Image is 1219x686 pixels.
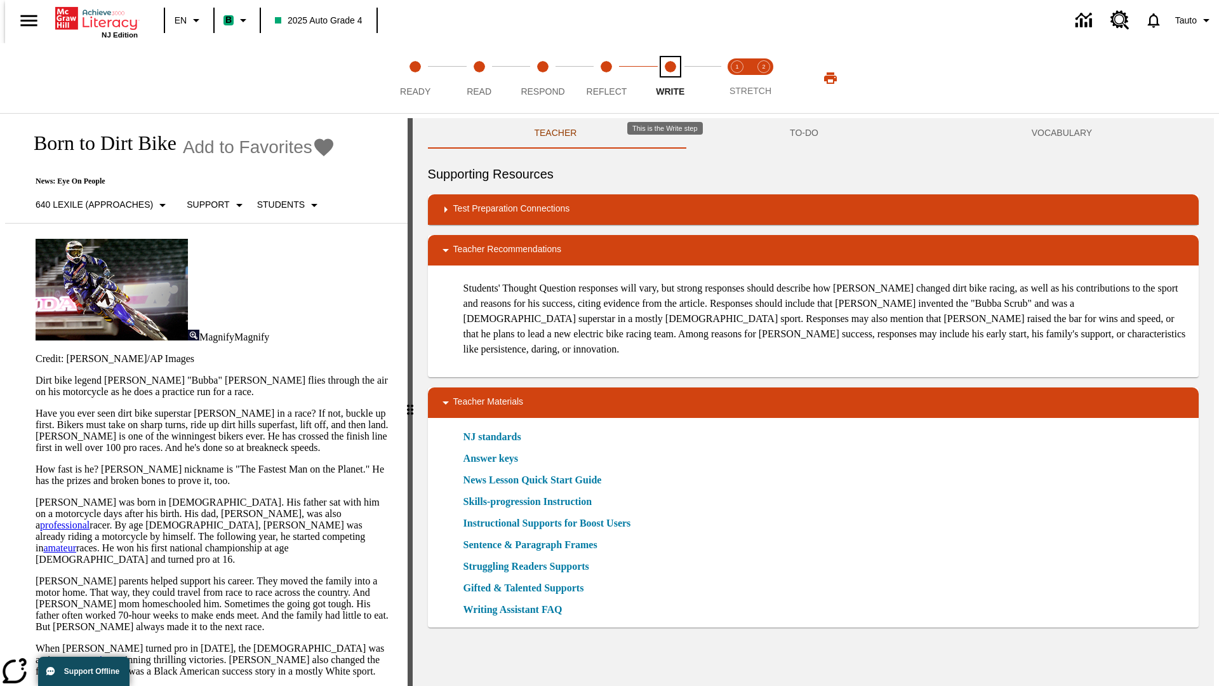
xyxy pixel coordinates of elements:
div: Home [55,4,138,39]
button: Reflect step 4 of 5 [570,43,643,113]
p: Teacher Recommendations [453,243,561,258]
p: Students' Thought Question responses will vary, but strong responses should describe how [PERSON_... [463,281,1189,357]
a: Notifications [1137,4,1170,37]
p: Teacher Materials [453,395,524,410]
a: Struggling Readers Supports [463,559,597,574]
p: Students [257,198,305,212]
a: sensation [75,654,113,665]
span: Respond [521,86,564,97]
div: reading [5,118,408,680]
img: Magnify [188,330,199,340]
a: Sentence & Paragraph Frames, Will open in new browser window or tab [463,537,597,553]
div: Press Enter or Spacebar and then press right and left arrow keys to move the slider [408,118,413,686]
text: 1 [735,64,738,70]
span: Support Offline [64,667,119,676]
div: Test Preparation Connections [428,194,1199,225]
div: Teacher Recommendations [428,235,1199,266]
button: Boost Class color is mint green. Change class color [218,9,256,32]
a: Data Center [1068,3,1103,38]
button: Select Student [252,194,327,217]
span: Add to Favorites [183,137,312,158]
p: Support [187,198,229,212]
span: 2025 Auto Grade 4 [275,14,363,27]
button: Select Lexile, 640 Lexile (Approaches) [30,194,175,217]
span: NJ Edition [102,31,138,39]
a: Skills-progression Instruction, Will open in new browser window or tab [463,494,592,509]
button: Read step 2 of 5 [442,43,516,113]
a: NJ standards [463,429,529,445]
p: How fast is he? [PERSON_NAME] nickname is "The Fastest Man on the Planet." He has the prizes and ... [36,464,392,487]
p: [PERSON_NAME] was born in [DEMOGRAPHIC_DATA]. His father sat with him on a motorcycle days after ... [36,497,392,565]
a: Writing Assistant FAQ [463,602,570,617]
button: TO-DO [683,118,925,149]
span: Magnify [199,332,234,342]
span: Write [656,86,684,97]
a: Resource Center, Will open in new tab [1103,3,1137,37]
img: Motocross racer James Stewart flies through the air on his dirt bike. [36,239,188,340]
button: Respond step 3 of 5 [506,43,580,113]
h6: Supporting Resources [428,164,1199,184]
span: Magnify [234,332,269,342]
span: Ready [400,86,430,97]
span: B [225,12,232,28]
text: 2 [762,64,765,70]
button: Teacher [428,118,684,149]
button: Support Offline [38,657,130,686]
a: Answer keys, Will open in new browser window or tab [463,451,518,466]
div: Instructional Panel Tabs [428,118,1199,149]
span: Reflect [587,86,627,97]
a: professional [40,520,90,530]
div: This is the Write step [627,122,703,135]
a: amateur [43,542,76,553]
p: Dirt bike legend [PERSON_NAME] "Bubba" [PERSON_NAME] flies through the air on his motorcycle as h... [36,375,392,398]
button: Stretch Respond step 2 of 2 [745,43,782,113]
button: Profile/Settings [1170,9,1219,32]
button: Language: EN, Select a language [169,9,210,32]
a: Instructional Supports for Boost Users, Will open in new browser window or tab [463,516,631,531]
button: Stretch Read step 1 of 2 [719,43,756,113]
button: Open side menu [10,2,48,39]
p: Have you ever seen dirt bike superstar [PERSON_NAME] in a race? If not, buckle up first. Bikers m... [36,408,392,454]
span: Tauto [1175,14,1197,27]
span: STRETCH [729,86,771,96]
div: Teacher Materials [428,387,1199,418]
h1: Born to Dirt Bike [20,131,177,155]
button: Ready step 1 of 5 [378,43,452,113]
button: Print [810,67,851,90]
button: VOCABULARY [925,118,1199,149]
a: News Lesson Quick Start Guide, Will open in new browser window or tab [463,473,602,488]
div: activity [413,118,1214,686]
span: EN [175,14,187,27]
p: Credit: [PERSON_NAME]/AP Images [36,353,392,365]
a: Gifted & Talented Supports [463,581,592,596]
p: Test Preparation Connections [453,202,570,217]
button: Add to Favorites - Born to Dirt Bike [183,136,335,158]
p: [PERSON_NAME] parents helped support his career. They moved the family into a motor home. That wa... [36,575,392,633]
span: Read [467,86,491,97]
p: When [PERSON_NAME] turned pro in [DATE], the [DEMOGRAPHIC_DATA] was an instant , winning thrillin... [36,643,392,677]
p: 640 Lexile (Approaches) [36,198,153,212]
button: Scaffolds, Support [182,194,251,217]
p: News: Eye On People [20,177,335,186]
button: Write step 5 of 5 [634,43,707,113]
